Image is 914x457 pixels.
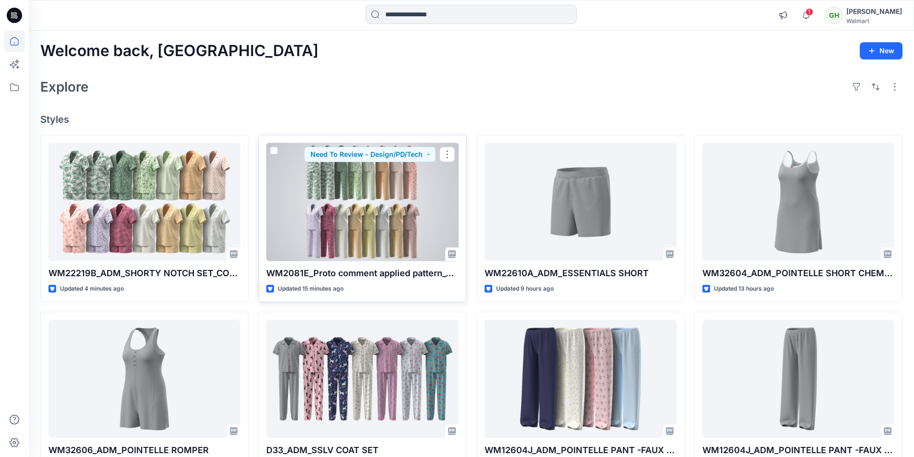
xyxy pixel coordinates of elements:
p: Updated 13 hours ago [714,284,774,294]
a: WM22610A_ADM_ESSENTIALS SHORT [485,143,677,261]
a: WM32604_ADM_POINTELLE SHORT CHEMISE [702,143,894,261]
a: WM12604J_ADM_POINTELLE PANT -FAUX FLY & BUTTONS + PICOT [702,320,894,438]
p: D33_ADM_SSLV COAT SET [266,444,458,457]
a: WM12604J_ADM_POINTELLE PANT -FAUX FLY & BUTTONS + PICOT_COLORWAY [485,320,677,438]
p: WM2081E_Proto comment applied pattern_COLORWAY [266,267,458,280]
div: GH [825,7,843,24]
a: D33_ADM_SSLV COAT SET [266,320,458,438]
div: Walmart [846,17,902,24]
a: WM22219B_ADM_SHORTY NOTCH SET_COLORWAY [48,143,240,261]
h2: Welcome back, [GEOGRAPHIC_DATA] [40,42,319,60]
p: WM32606_ADM_POINTELLE ROMPER [48,444,240,457]
p: WM22219B_ADM_SHORTY NOTCH SET_COLORWAY [48,267,240,280]
h4: Styles [40,114,902,125]
button: New [860,42,902,59]
p: Updated 9 hours ago [496,284,554,294]
p: WM22610A_ADM_ESSENTIALS SHORT [485,267,677,280]
div: [PERSON_NAME] [846,6,902,17]
p: WM12604J_ADM_POINTELLE PANT -FAUX FLY & BUTTONS + PICOT_COLORWAY [485,444,677,457]
a: WM32606_ADM_POINTELLE ROMPER [48,320,240,438]
p: Updated 4 minutes ago [60,284,124,294]
span: 1 [806,8,813,16]
h2: Explore [40,79,89,94]
p: WM32604_ADM_POINTELLE SHORT CHEMISE [702,267,894,280]
p: Updated 15 minutes ago [278,284,344,294]
a: WM2081E_Proto comment applied pattern_COLORWAY [266,143,458,261]
p: WM12604J_ADM_POINTELLE PANT -FAUX FLY & BUTTONS + PICOT [702,444,894,457]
